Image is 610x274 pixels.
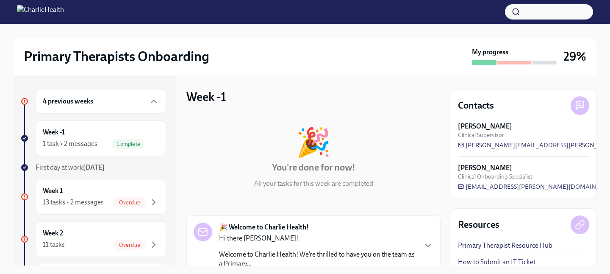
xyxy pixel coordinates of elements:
a: Primary Therapist Resource Hub [458,241,552,250]
strong: My progress [472,48,508,57]
a: How to Submit an IT Ticket [458,257,535,267]
h4: Resources [458,218,499,231]
strong: [DATE] [83,163,105,171]
strong: [PERSON_NAME] [458,122,512,131]
h6: Week 2 [43,229,63,238]
span: Overdue [114,199,145,206]
h2: Primary Therapists Onboarding [24,48,209,65]
h6: Week 1 [43,186,63,196]
div: 4 previous weeks [36,89,166,114]
div: 🎉 [296,128,331,156]
h4: Contacts [458,99,494,112]
h3: Week -1 [186,89,226,104]
span: First day at work [36,163,105,171]
div: 1 task • 2 messages [43,139,97,148]
strong: 🎉 Welcome to Charlie Health! [219,223,309,232]
span: Clinical Supervisor [458,131,504,139]
h4: You're done for now! [272,161,355,174]
div: 13 tasks • 2 messages [43,198,104,207]
a: Week 113 tasks • 2 messagesOverdue [20,179,166,215]
a: Week -11 task • 2 messagesComplete [20,120,166,156]
p: All your tasks for this week are completed [254,179,373,188]
a: First day at work[DATE] [20,163,166,172]
h6: 4 previous weeks [43,97,93,106]
h6: Week -1 [43,128,65,137]
span: Clinical Onboarding Specialist [458,173,532,181]
div: 11 tasks [43,240,65,249]
img: CharlieHealth [17,5,64,19]
span: Overdue [114,242,145,248]
strong: [PERSON_NAME] [458,163,512,173]
p: Hi there [PERSON_NAME]! [219,234,416,243]
a: Week 211 tasksOverdue [20,221,166,257]
span: Complete [111,141,145,147]
p: Welcome to Charlie Health! We’re thrilled to have you on the team as a Primary... [219,250,416,268]
h3: 29% [563,49,586,64]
